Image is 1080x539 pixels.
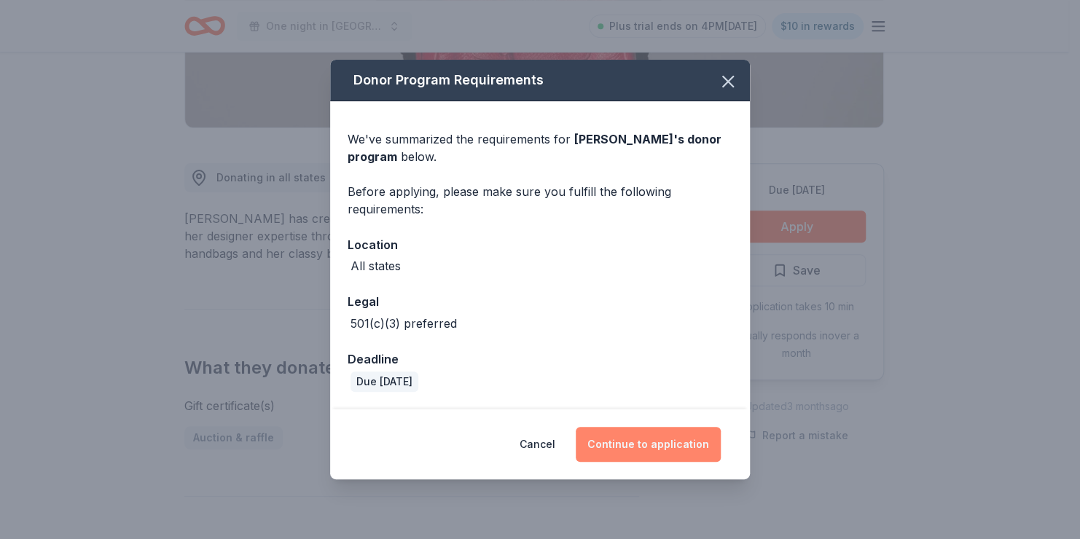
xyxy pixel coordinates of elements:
div: We've summarized the requirements for below. [348,130,732,165]
div: Deadline [348,350,732,369]
div: 501(c)(3) preferred [351,315,457,332]
button: Continue to application [576,427,721,462]
div: Due [DATE] [351,371,418,392]
div: Legal [348,292,732,311]
div: Donor Program Requirements [330,60,750,101]
button: Cancel [520,427,555,462]
div: All states [351,257,401,275]
div: Location [348,235,732,254]
div: Before applying, please make sure you fulfill the following requirements: [348,183,732,218]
